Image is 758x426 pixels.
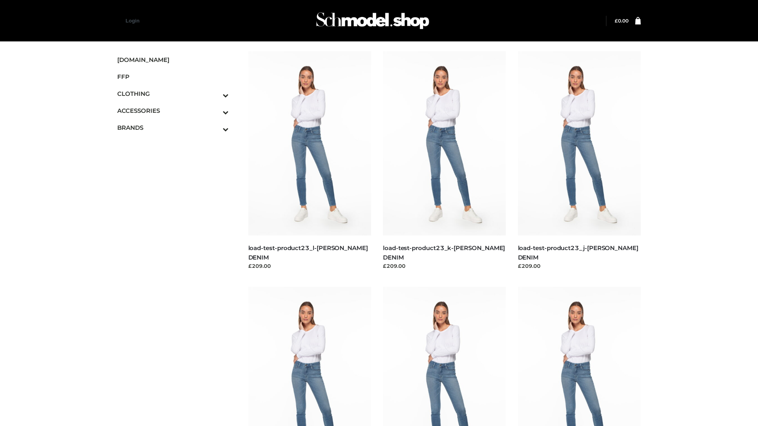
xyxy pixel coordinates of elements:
a: FFP [117,68,229,85]
div: £209.00 [383,262,506,270]
button: Toggle Submenu [201,102,229,119]
button: Toggle Submenu [201,119,229,136]
div: £209.00 [518,262,641,270]
a: ACCESSORIESToggle Submenu [117,102,229,119]
a: Login [126,18,139,24]
span: FFP [117,72,229,81]
span: [DOMAIN_NAME] [117,55,229,64]
a: BRANDSToggle Submenu [117,119,229,136]
button: Toggle Submenu [201,85,229,102]
img: Schmodel Admin 964 [313,5,432,36]
span: BRANDS [117,123,229,132]
a: load-test-product23_j-[PERSON_NAME] DENIM [518,244,638,261]
div: £209.00 [248,262,371,270]
span: £ [615,18,618,24]
a: £0.00 [615,18,629,24]
span: ACCESSORIES [117,106,229,115]
a: CLOTHINGToggle Submenu [117,85,229,102]
a: [DOMAIN_NAME] [117,51,229,68]
span: CLOTHING [117,89,229,98]
a: load-test-product23_l-[PERSON_NAME] DENIM [248,244,368,261]
a: load-test-product23_k-[PERSON_NAME] DENIM [383,244,505,261]
bdi: 0.00 [615,18,629,24]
